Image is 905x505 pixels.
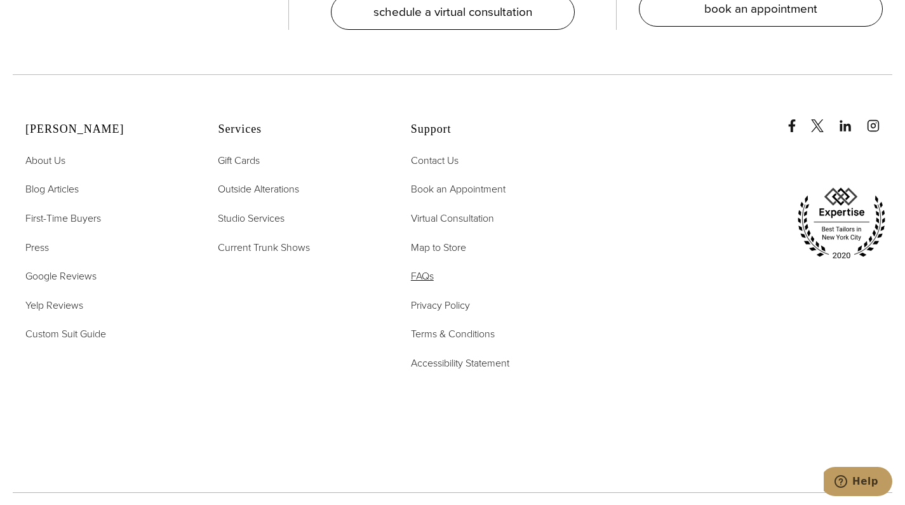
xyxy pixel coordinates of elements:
h2: Services [218,123,379,137]
a: x/twitter [811,107,836,132]
a: Google Reviews [25,268,97,285]
a: Contact Us [411,152,459,169]
a: Press [25,239,49,256]
a: Outside Alterations [218,181,299,198]
a: First-Time Buyers [25,210,101,227]
a: instagram [867,107,892,132]
span: Outside Alterations [218,182,299,196]
a: Current Trunk Shows [218,239,310,256]
span: Virtual Consultation [411,211,494,226]
span: Press [25,240,49,255]
h2: Support [411,123,572,137]
span: Accessibility Statement [411,356,509,370]
a: Privacy Policy [411,297,470,314]
span: Map to Store [411,240,466,255]
nav: Support Footer Nav [411,152,572,372]
a: Accessibility Statement [411,355,509,372]
a: Virtual Consultation [411,210,494,227]
a: Facebook [786,107,808,132]
span: Book an Appointment [411,182,506,196]
a: About Us [25,152,65,169]
nav: Services Footer Nav [218,152,379,255]
nav: Alan David Footer Nav [25,152,186,342]
span: Blog Articles [25,182,79,196]
span: FAQs [411,269,434,283]
span: Gift Cards [218,153,260,168]
span: Custom Suit Guide [25,327,106,341]
a: Book an Appointment [411,181,506,198]
span: Terms & Conditions [411,327,495,341]
a: Custom Suit Guide [25,326,106,342]
img: expertise, best tailors in new york city 2020 [791,183,892,264]
a: Yelp Reviews [25,297,83,314]
span: Contact Us [411,153,459,168]
a: FAQs [411,268,434,285]
span: Current Trunk Shows [218,240,310,255]
span: Privacy Policy [411,298,470,313]
span: Yelp Reviews [25,298,83,313]
a: Map to Store [411,239,466,256]
span: schedule a virtual consultation [373,3,532,21]
span: Google Reviews [25,269,97,283]
a: Blog Articles [25,181,79,198]
span: Studio Services [218,211,285,226]
span: First-Time Buyers [25,211,101,226]
a: Terms & Conditions [411,326,495,342]
span: About Us [25,153,65,168]
a: linkedin [839,107,864,132]
iframe: Opens a widget where you can chat to one of our agents [824,467,892,499]
h2: [PERSON_NAME] [25,123,186,137]
a: Studio Services [218,210,285,227]
a: Gift Cards [218,152,260,169]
